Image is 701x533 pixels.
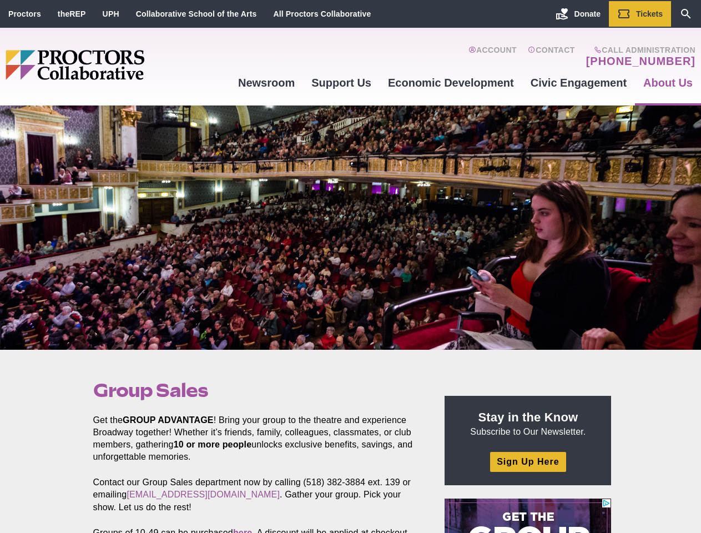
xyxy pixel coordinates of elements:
p: Get the ! Bring your group to the theatre and experience Broadway together! Whether it’s friends,... [93,414,420,463]
a: Newsroom [230,68,303,98]
p: Subscribe to Our Newsletter. [458,409,598,438]
a: Sign Up Here [490,452,566,471]
strong: 10 or more people [174,440,252,449]
a: UPH [103,9,119,18]
h1: Group Sales [93,380,420,401]
a: [PHONE_NUMBER] [586,54,695,68]
strong: Stay in the Know [478,410,578,424]
a: Collaborative School of the Arts [136,9,257,18]
img: Proctors logo [6,50,230,80]
a: Civic Engagement [522,68,635,98]
a: Donate [547,1,609,27]
p: Contact our Group Sales department now by calling (518) 382-3884 ext. 139 or emailing . Gather yo... [93,476,420,513]
a: Tickets [609,1,671,27]
span: Donate [574,9,601,18]
a: Contact [528,46,575,68]
strong: GROUP ADVANTAGE [123,415,214,425]
a: Support Us [303,68,380,98]
a: All Proctors Collaborative [273,9,371,18]
span: Call Administration [583,46,695,54]
a: Search [671,1,701,27]
span: Tickets [636,9,663,18]
a: Proctors [8,9,41,18]
a: Economic Development [380,68,522,98]
a: theREP [58,9,86,18]
a: Account [468,46,517,68]
a: [EMAIL_ADDRESS][DOMAIN_NAME] [127,490,280,499]
a: About Us [635,68,701,98]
